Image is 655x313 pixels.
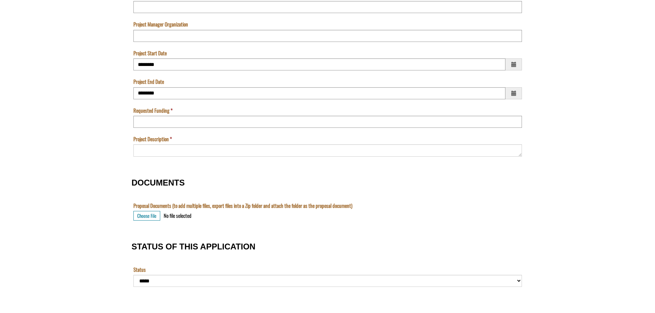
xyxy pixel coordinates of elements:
label: The name of the custom entity. [2,29,15,36]
fieldset: Section [132,301,524,313]
label: Proposal Documents (to add multiple files, export files into a Zip folder and attach the folder a... [133,202,352,209]
div: No file selected [164,212,192,219]
input: Program is a required field. [2,9,332,21]
label: Project Start Date [133,49,167,57]
textarea: Acknowledgement [2,9,332,43]
h3: STATUS OF THIS APPLICATION [132,242,524,251]
fieldset: DOCUMENTS [132,171,524,228]
label: Project Manager Organization [133,21,188,28]
label: Submissions Due Date [2,57,43,65]
label: Project Description [133,135,172,143]
h3: DOCUMENTS [132,178,524,187]
label: Status [133,266,146,273]
span: Choose a date [505,58,522,70]
textarea: Project Description [133,144,522,156]
label: Requested Funding [133,107,173,114]
input: Name [2,38,332,50]
button: Choose File for Proposal Documents (to add multiple files, export files into a Zip folder and att... [133,211,160,221]
fieldset: STATUS OF THIS APPLICATION [132,235,524,294]
span: Choose a date [505,87,522,99]
label: Project End Date [133,78,164,85]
